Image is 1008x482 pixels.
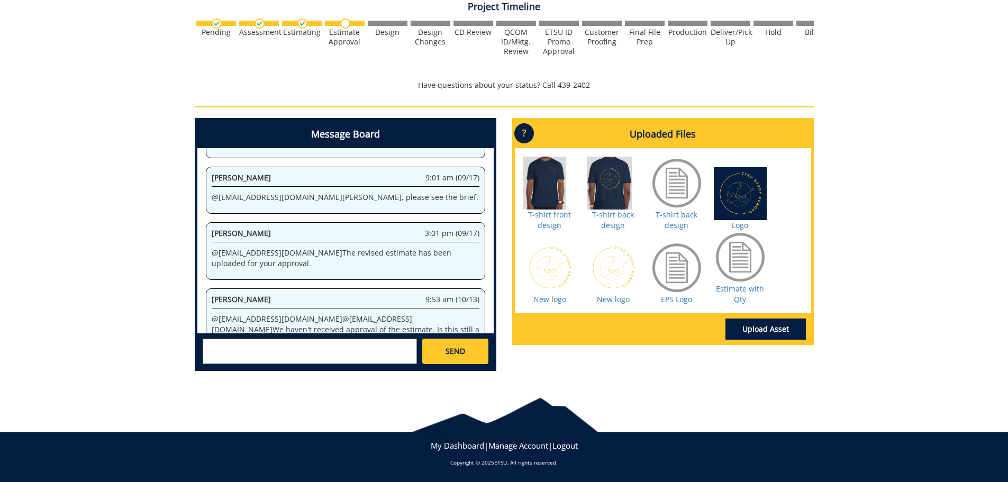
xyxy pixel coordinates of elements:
[725,319,806,340] a: Upload Asset
[239,28,279,37] div: Assessment
[196,28,236,37] div: Pending
[528,210,571,230] a: T-shirt front design
[552,440,578,451] a: Logout
[592,210,634,230] a: T-shirt back design
[212,192,479,203] p: @ [EMAIL_ADDRESS][DOMAIN_NAME] [PERSON_NAME], please see the brief.
[668,28,707,37] div: Production
[212,172,271,183] span: [PERSON_NAME]
[203,339,417,364] textarea: messageToSend
[597,294,630,304] a: New logo
[533,294,566,304] a: New logo
[582,28,622,47] div: Customer Proofing
[255,19,265,29] img: checkmark
[422,339,488,364] a: SEND
[796,28,836,37] div: Billing
[446,346,465,357] span: SEND
[212,314,479,345] p: @ [EMAIL_ADDRESS][DOMAIN_NAME] @ [EMAIL_ADDRESS][DOMAIN_NAME] We haven't received approval of the...
[340,19,350,29] img: no
[282,28,322,37] div: Estimating
[711,28,750,47] div: Deliver/Pick-Up
[656,210,697,230] a: T-shirt back design
[411,28,450,47] div: Design Changes
[325,28,365,47] div: Estimate Approval
[212,294,271,304] span: [PERSON_NAME]
[195,2,814,12] h4: Project Timeline
[515,121,811,148] h4: Uploaded Files
[425,294,479,305] span: 9:53 am (10/13)
[425,228,479,239] span: 3:01 pm (09/17)
[732,220,748,230] a: Logo
[625,28,665,47] div: Final File Prep
[212,19,222,29] img: checkmark
[753,28,793,37] div: Hold
[494,459,507,466] a: ETSU
[716,284,764,304] a: Estimate with Qty
[453,28,493,37] div: CD Review
[488,440,548,451] a: Manage Account
[514,123,534,143] p: ?
[425,172,479,183] span: 9:01 am (09/17)
[197,121,494,148] h4: Message Board
[496,28,536,56] div: QCOM ID/Mktg. Review
[661,294,692,304] a: EPS Logo
[431,440,484,451] a: My Dashboard
[195,80,814,90] p: Have questions about your status? Call 439-2402
[297,19,307,29] img: checkmark
[212,248,479,269] p: @ [EMAIL_ADDRESS][DOMAIN_NAME] The revised estimate has been uploaded for your approval.
[368,28,407,37] div: Design
[212,228,271,238] span: [PERSON_NAME]
[539,28,579,56] div: ETSU ID Promo Approval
